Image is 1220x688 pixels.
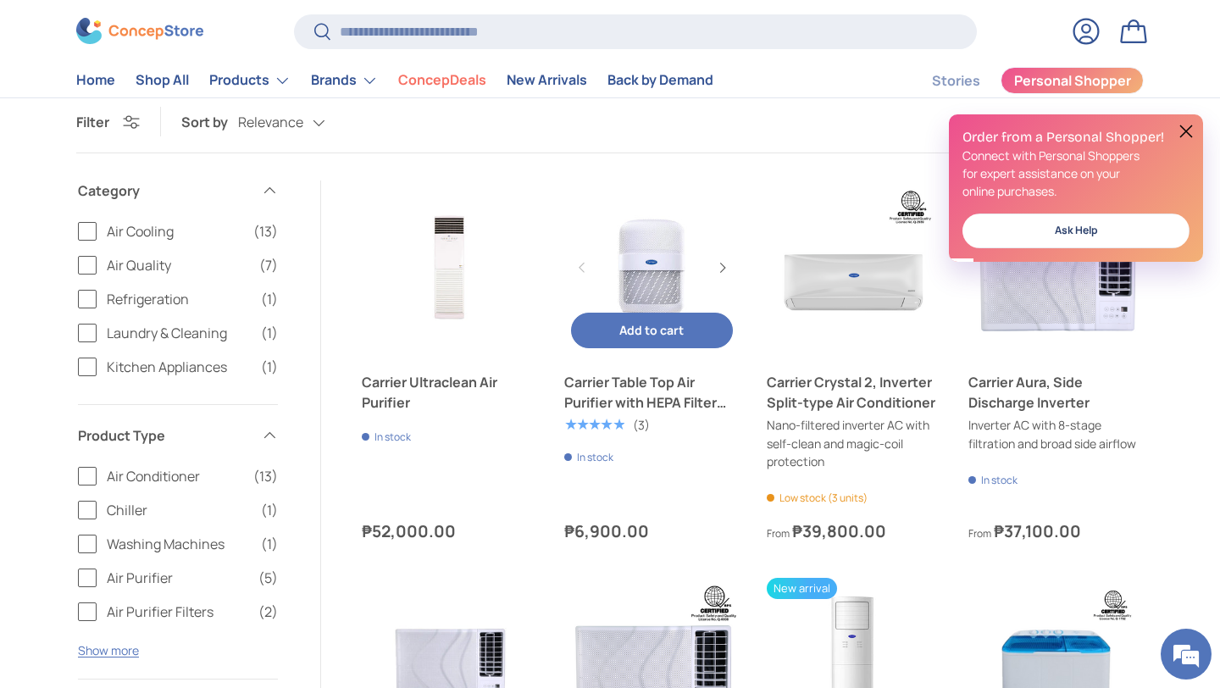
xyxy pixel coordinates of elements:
[968,180,1144,356] a: Carrier Aura, Side Discharge Inverter
[261,357,278,377] span: (1)
[398,64,486,97] a: ConcepDeals
[107,255,249,275] span: Air Quality
[107,357,251,377] span: Kitchen Appliances
[962,147,1189,200] p: Connect with Personal Shoppers for expert assistance on your online purchases.
[607,64,713,97] a: Back by Demand
[507,64,587,97] a: New Arrivals
[98,214,234,385] span: We're online!
[199,64,301,97] summary: Products
[278,8,319,49] div: Minimize live chat window
[362,180,537,356] a: Carrier Ultraclean Air Purifier
[107,568,248,588] span: Air Purifier
[78,425,251,446] span: Product Type
[767,372,942,413] a: Carrier Crystal 2, Inverter Split-type Air Conditioner
[78,642,139,658] button: Show more
[571,313,733,349] button: Add to cart
[88,95,285,117] div: Chat with us now
[564,372,740,413] a: Carrier Table Top Air Purifier with HEPA Filter and Aromatherapy
[261,289,278,309] span: (1)
[136,64,189,97] a: Shop All
[181,112,238,132] label: Sort by
[76,64,713,97] nav: Primary
[261,534,278,554] span: (1)
[78,180,251,201] span: Category
[258,568,278,588] span: (5)
[301,64,388,97] summary: Brands
[891,64,1144,97] nav: Secondary
[253,466,278,486] span: (13)
[107,323,251,343] span: Laundry & Cleaning
[932,64,980,97] a: Stories
[259,255,278,275] span: (7)
[261,500,278,520] span: (1)
[1014,75,1131,88] span: Personal Shopper
[238,108,359,137] button: Relevance
[261,323,278,343] span: (1)
[76,113,140,131] button: Filter
[76,113,109,131] span: Filter
[564,180,740,356] a: Carrier Table Top Air Purifier with HEPA Filter and Aromatherapy
[962,128,1189,147] h2: Order from a Personal Shopper!
[76,19,203,45] img: ConcepStore
[107,221,243,241] span: Air Cooling
[962,214,1189,248] a: Ask Help
[76,64,115,97] a: Home
[107,466,243,486] span: Air Conditioner
[968,372,1144,413] a: Carrier Aura, Side Discharge Inverter
[1030,112,1079,132] span: View as
[238,114,303,130] span: Relevance
[619,322,684,338] span: Add to cart
[362,372,537,413] a: Carrier Ultraclean Air Purifier
[107,500,251,520] span: Chiller
[107,289,251,309] span: Refrigeration
[8,463,323,522] textarea: Type your message and hit 'Enter'
[767,180,942,356] a: Carrier Crystal 2, Inverter Split-type Air Conditioner
[767,578,837,599] span: New arrival
[107,534,251,554] span: Washing Machines
[258,602,278,622] span: (2)
[1001,67,1144,94] a: Personal Shopper
[78,160,278,221] summary: Category
[107,602,248,622] span: Air Purifier Filters
[78,405,278,466] summary: Product Type
[253,221,278,241] span: (13)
